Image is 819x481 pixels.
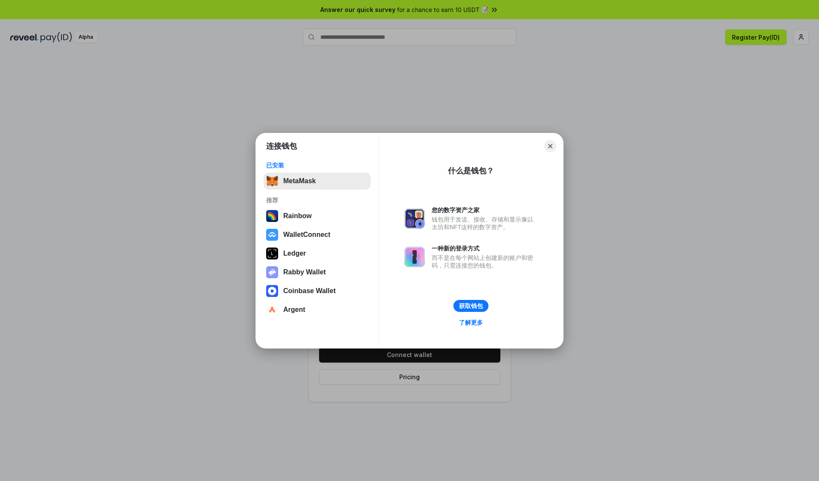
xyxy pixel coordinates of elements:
[266,210,278,222] img: svg+xml,%3Csvg%20width%3D%22120%22%20height%3D%22120%22%20viewBox%3D%220%200%20120%20120%22%20fil...
[453,300,488,312] button: 获取钱包
[264,173,371,190] button: MetaMask
[432,216,537,231] div: 钱包用于发送、接收、存储和显示像以太坊和NFT这样的数字资产。
[283,250,306,257] div: Ledger
[264,245,371,262] button: Ledger
[266,196,368,204] div: 推荐
[283,306,305,314] div: Argent
[448,166,494,176] div: 什么是钱包？
[454,317,488,328] a: 了解更多
[266,141,297,151] h1: 连接钱包
[283,268,326,276] div: Rabby Wallet
[283,231,331,239] div: WalletConnect
[432,245,537,252] div: 一种新的登录方式
[432,254,537,269] div: 而不是在每个网站上创建新的账户和密码，只需连接您的钱包。
[264,226,371,243] button: WalletConnect
[266,229,278,241] img: svg+xml,%3Csvg%20width%3D%2228%22%20height%3D%2228%22%20viewBox%3D%220%200%2028%2028%22%20fill%3D...
[459,302,483,310] div: 获取钱包
[459,319,483,326] div: 了解更多
[283,177,316,185] div: MetaMask
[264,207,371,225] button: Rainbow
[266,285,278,297] img: svg+xml,%3Csvg%20width%3D%2228%22%20height%3D%2228%22%20viewBox%3D%220%200%2028%2028%22%20fill%3D...
[266,304,278,316] img: svg+xml,%3Csvg%20width%3D%2228%22%20height%3D%2228%22%20viewBox%3D%220%200%2028%2028%22%20fill%3D...
[432,206,537,214] div: 您的数字资产之家
[544,140,556,152] button: Close
[264,282,371,300] button: Coinbase Wallet
[264,301,371,318] button: Argent
[266,248,278,259] img: svg+xml,%3Csvg%20xmlns%3D%22http%3A%2F%2Fwww.w3.org%2F2000%2Fsvg%22%20width%3D%2228%22%20height%3...
[283,287,336,295] div: Coinbase Wallet
[266,266,278,278] img: svg+xml,%3Csvg%20xmlns%3D%22http%3A%2F%2Fwww.w3.org%2F2000%2Fsvg%22%20fill%3D%22none%22%20viewBox...
[404,208,425,229] img: svg+xml,%3Csvg%20xmlns%3D%22http%3A%2F%2Fwww.w3.org%2F2000%2Fsvg%22%20fill%3D%22none%22%20viewBox...
[404,247,425,267] img: svg+xml,%3Csvg%20xmlns%3D%22http%3A%2F%2Fwww.w3.org%2F2000%2Fsvg%22%20fill%3D%22none%22%20viewBox...
[264,264,371,281] button: Rabby Wallet
[266,175,278,187] img: svg+xml,%3Csvg%20fill%3D%22none%22%20height%3D%2233%22%20viewBox%3D%220%200%2035%2033%22%20width%...
[283,212,312,220] div: Rainbow
[266,161,368,169] div: 已安装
